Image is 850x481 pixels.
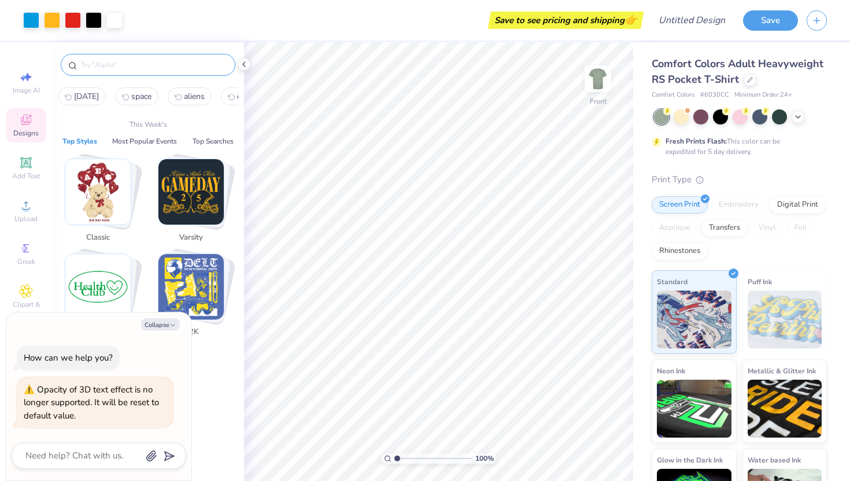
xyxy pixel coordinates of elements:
[17,257,35,266] span: Greek
[115,87,158,105] button: space1
[700,90,729,100] span: # 6030CC
[221,87,258,105] button: delt3
[748,454,801,466] span: Water based Ink
[74,91,99,102] span: [DATE]
[701,219,748,237] div: Transfers
[652,196,708,214] div: Screen Print
[59,135,101,147] button: Top Styles
[65,159,131,225] img: Classic
[58,87,106,105] button: halloween 0
[666,137,727,146] strong: Fresh Prints Flash:
[657,276,688,288] span: Standard
[151,159,238,248] button: Stack Card Button Varsity
[751,219,784,237] div: Vinyl
[586,67,609,90] img: Front
[158,159,224,225] img: Varsity
[58,254,145,343] button: Stack Card Button Minimalist
[24,352,113,363] div: How can we help you?
[743,10,798,31] button: Save
[131,91,151,102] span: space
[189,135,237,147] button: Top Searches
[657,454,723,466] span: Glow in the Dark Ink
[172,232,210,244] span: Varsity
[711,196,766,214] div: Embroidery
[168,87,212,105] button: aliens2
[151,254,238,343] button: Stack Card Button Y2K
[13,86,40,95] span: Image AI
[657,365,685,377] span: Neon Ink
[657,380,731,438] img: Neon Ink
[652,243,708,260] div: Rhinestones
[590,96,607,107] div: Front
[12,171,40,181] span: Add Text
[748,276,772,288] span: Puff Ink
[237,91,251,102] span: delt
[158,254,224,320] img: Y2K
[787,219,814,237] div: Foil
[770,196,826,214] div: Digital Print
[652,173,827,186] div: Print Type
[58,159,145,248] button: Stack Card Button Classic
[734,90,792,100] span: Minimum Order: 24 +
[657,291,731,348] img: Standard
[652,90,694,100] span: Comfort Colors
[649,9,734,32] input: Untitled Design
[130,119,167,130] p: This Week's
[13,128,39,138] span: Designs
[475,453,494,464] span: 100 %
[80,59,228,71] input: Try "Alpha"
[14,214,38,223] span: Upload
[6,300,46,318] span: Clipart & logos
[491,12,641,29] div: Save to see pricing and shipping
[109,135,180,147] button: Most Popular Events
[652,57,823,86] span: Comfort Colors Adult Heavyweight RS Pocket T-Shirt
[184,91,205,102] span: aliens
[624,13,637,27] span: 👉
[65,254,131,320] img: Minimalist
[748,365,816,377] span: Metallic & Glitter Ink
[748,380,822,438] img: Metallic & Glitter Ink
[666,136,808,157] div: This color can be expedited for 5 day delivery.
[748,291,822,348] img: Puff Ink
[24,383,166,423] div: Opacity of 3D text effect is no longer supported. It will be reset to default value.
[652,219,698,237] div: Applique
[141,318,180,331] button: Collapse
[79,232,117,244] span: Classic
